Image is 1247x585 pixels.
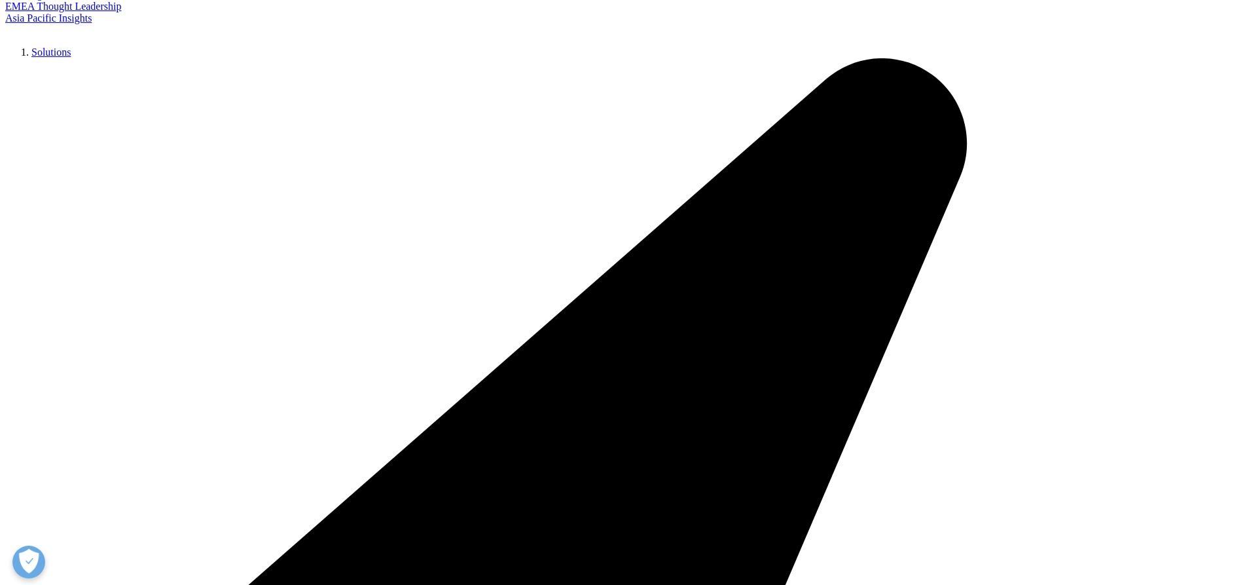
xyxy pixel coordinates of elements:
a: Asia Pacific Insights [5,12,92,24]
a: Solutions [31,47,71,58]
button: Abrir preferências [12,546,45,578]
a: EMEA Thought Leadership [5,1,121,12]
